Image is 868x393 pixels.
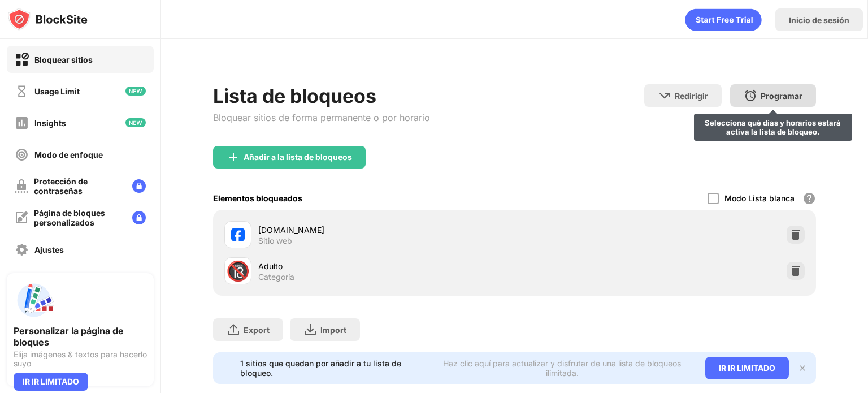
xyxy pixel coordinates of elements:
div: Programar [761,91,802,101]
div: Sitio web [258,236,292,246]
div: Ajustes [34,245,64,254]
div: Adulto [258,260,514,272]
img: focus-off.svg [15,148,29,162]
img: new-icon.svg [125,87,146,96]
img: block-on.svg [15,53,29,67]
div: Página de bloques personalizados [34,208,123,227]
img: lock-menu.svg [132,179,146,193]
img: x-button.svg [798,364,807,373]
img: logo-blocksite.svg [8,8,88,31]
img: insights-off.svg [15,116,29,130]
img: password-protection-off.svg [15,179,28,193]
img: push-custom-page.svg [14,280,54,321]
div: Import [320,325,346,335]
img: new-icon.svg [125,118,146,127]
img: favicons [231,228,245,241]
div: Protección de contraseñas [34,176,123,196]
div: 🔞 [226,260,250,283]
div: Selecciona qué días y horarios estará activa la lista de bloqueo. [698,118,848,136]
div: Lista de bloqueos [213,84,430,107]
img: customize-block-page-off.svg [15,211,28,224]
div: Elementos bloqueados [213,193,302,203]
div: Redirigir [675,91,708,101]
div: IR IR LIMITADO [705,357,789,379]
div: Bloquear sitios de forma permanente o por horario [213,112,430,123]
img: time-usage-off.svg [15,84,29,98]
div: Usage Limit [34,87,80,96]
div: Categoría [258,272,294,282]
div: Modo de enfoque [34,150,103,159]
div: Personalizar la página de bloques [14,325,147,348]
div: animation [685,8,762,31]
div: Elija imágenes & textos para hacerlo suyo [14,350,147,368]
div: IR IR LIMITADO [14,373,88,391]
div: Haz clic aquí para actualizar y disfrutar de una lista de bloqueos ilimitada. [433,359,692,378]
div: Inicio de sesión [789,15,849,25]
div: 1 sitios que quedan por añadir a tu lista de bloqueo. [240,359,426,378]
img: settings-off.svg [15,243,29,257]
div: Export [244,325,270,335]
div: Añadir a la lista de bloqueos [244,153,352,162]
div: Modo Lista blanca [724,193,795,203]
img: lock-menu.svg [132,211,146,224]
div: [DOMAIN_NAME] [258,224,514,236]
div: Insights [34,118,66,128]
div: Bloquear sitios [34,55,93,64]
